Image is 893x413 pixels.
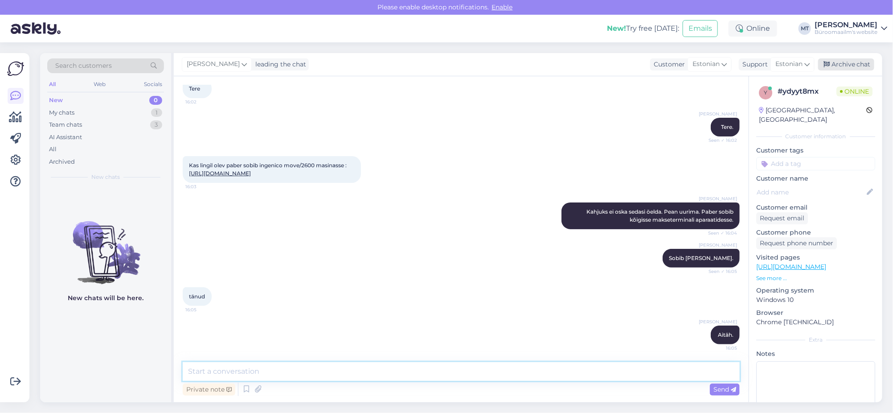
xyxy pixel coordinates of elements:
div: Archive chat [818,58,874,70]
div: All [49,145,57,154]
span: [PERSON_NAME] [699,318,737,325]
span: New chats [91,173,120,181]
span: Tere [189,85,200,92]
span: Send [713,385,736,393]
div: leading the chat [252,60,306,69]
div: Büroomaailm's website [815,29,878,36]
p: Customer name [756,174,875,183]
div: Socials [142,78,164,90]
input: Add a tag [756,157,875,170]
span: Aitäh. [718,331,733,338]
div: Private note [183,384,235,396]
p: Windows 10 [756,295,875,305]
span: 16:03 [185,183,219,190]
div: Web [92,78,108,90]
div: Support [739,60,768,69]
span: Seen ✓ 16:05 [704,268,737,275]
span: Kahjuks ei oska sedasi öelda. Pean uurima. Paber sobib kõigisse makseterminali aparaatidesse. [586,208,735,223]
span: Seen ✓ 16:04 [704,230,737,236]
div: [GEOGRAPHIC_DATA], [GEOGRAPHIC_DATA] [759,106,866,124]
span: [PERSON_NAME] [699,242,737,248]
span: 16:02 [185,99,219,105]
span: [PERSON_NAME] [699,195,737,202]
button: Emails [683,20,718,37]
div: Customer [650,60,685,69]
div: 3 [150,120,162,129]
img: No chats [40,205,171,285]
div: # ydyyt8mx [778,86,836,97]
div: MT [799,22,811,35]
div: 0 [149,96,162,105]
div: AI Assistant [49,133,82,142]
div: Request email [756,212,808,224]
div: My chats [49,108,74,117]
span: Search customers [55,61,112,70]
span: [PERSON_NAME] [187,59,240,69]
p: New chats will be here. [68,293,143,303]
div: Extra [756,336,875,344]
span: 16:05 [704,345,737,351]
span: Estonian [692,59,720,69]
a: [URL][DOMAIN_NAME] [756,263,826,271]
span: Estonian [775,59,803,69]
div: Archived [49,157,75,166]
span: 16:05 [185,306,219,313]
p: Customer tags [756,146,875,155]
p: Notes [756,349,875,359]
p: Customer email [756,203,875,212]
b: New! [607,24,626,33]
p: Chrome [TECHNICAL_ID] [756,318,875,327]
span: tänud [189,293,205,300]
a: [PERSON_NAME]Büroomaailm's website [815,21,888,36]
span: Tere. [721,124,733,130]
div: Try free [DATE]: [607,23,679,34]
p: See more ... [756,274,875,282]
div: [PERSON_NAME] [815,21,878,29]
div: 1 [151,108,162,117]
p: Visited pages [756,253,875,262]
img: Askly Logo [7,60,24,77]
div: Team chats [49,120,82,129]
span: Online [836,87,873,96]
p: Browser [756,308,875,318]
p: Customer phone [756,228,875,237]
div: Online [729,21,777,37]
span: y [764,89,767,96]
span: [PERSON_NAME] [699,111,737,117]
a: [URL][DOMAIN_NAME] [189,170,251,177]
input: Add name [757,187,865,197]
div: Customer information [756,132,875,140]
span: Sobib [PERSON_NAME]. [669,255,733,261]
div: Request phone number [756,237,837,249]
p: Operating system [756,286,875,295]
span: Seen ✓ 16:02 [704,137,737,144]
span: Enable [489,3,516,11]
span: Kas lingil olev paber sobib ingenico move/2600 masinasse : [189,162,347,177]
div: All [47,78,57,90]
div: New [49,96,63,105]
